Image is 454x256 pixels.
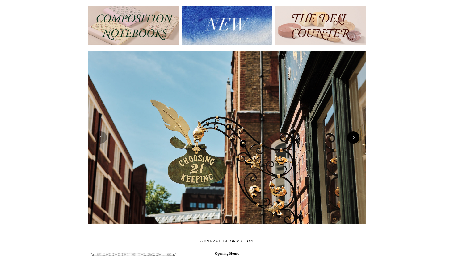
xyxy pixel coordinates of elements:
img: New.jpg__PID:f73bdf93-380a-4a35-bcfe-7823039498e1 [182,6,272,45]
button: Next [347,131,359,144]
button: Page 1 [215,223,221,224]
img: Copyright Choosing Keeping 20190711 LS Homepage 7.jpg__PID:4c49fdcc-9d5f-40e8-9753-f5038b35abb7 [88,51,366,224]
button: Previous [95,131,107,144]
button: Page 2 [224,223,230,224]
img: The Deli Counter [275,6,366,45]
span: GENERAL INFORMATION [200,239,254,243]
b: Opening Hours [215,251,239,256]
img: 202302 Composition ledgers.jpg__PID:69722ee6-fa44-49dd-a067-31375e5d54ec [88,6,179,45]
button: Page 3 [233,223,239,224]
